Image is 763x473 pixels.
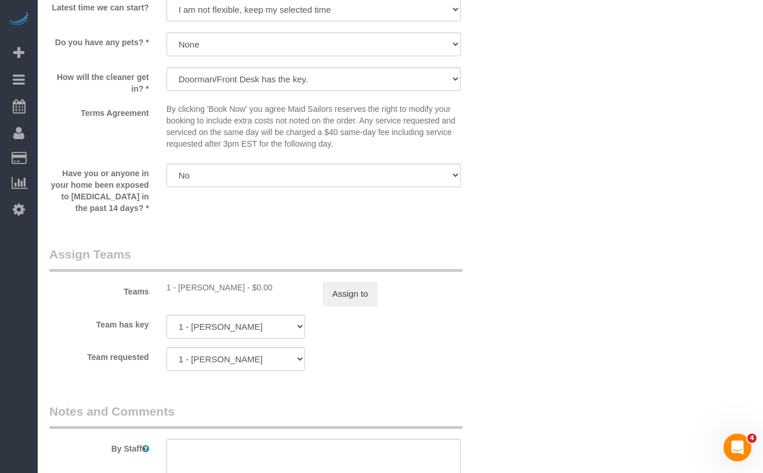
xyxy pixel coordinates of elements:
[49,246,462,272] legend: Assign Teams
[41,347,158,363] label: Team requested
[41,282,158,297] label: Teams
[167,282,305,293] div: 0 hours x $19.00/hour
[41,163,158,214] label: Have you or anyone in your home been exposed to [MEDICAL_DATA] in the past 14 days? *
[41,103,158,119] label: Terms Agreement
[41,315,158,330] label: Team has key
[41,439,158,454] label: By Staff
[747,434,757,443] span: 4
[167,103,461,150] p: By clicking 'Book Now' you agree Maid Sailors reserves the right to modify your booking to includ...
[7,12,30,28] img: Automaid Logo
[49,403,462,429] legend: Notes and Comments
[323,282,378,306] button: Assign to
[41,32,158,48] label: Do you have any pets? *
[41,67,158,94] label: How will the cleaner get in? *
[724,434,751,461] iframe: Intercom live chat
